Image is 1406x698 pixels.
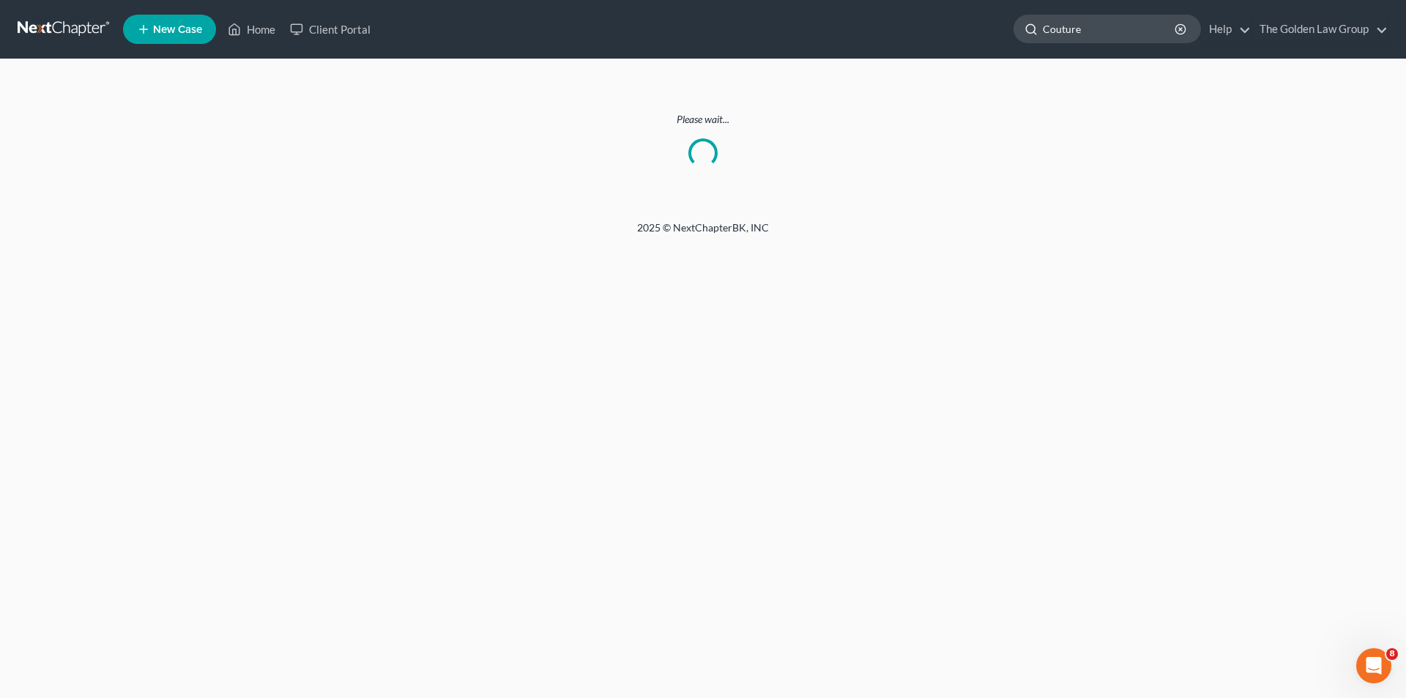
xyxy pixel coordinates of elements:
span: 8 [1386,648,1398,660]
div: 2025 © NextChapterBK, INC [286,220,1120,247]
iframe: Intercom live chat [1356,648,1391,683]
span: New Case [153,24,202,35]
input: Search by name... [1043,15,1177,42]
a: Help [1202,16,1251,42]
a: Home [220,16,283,42]
a: The Golden Law Group [1252,16,1388,42]
p: Please wait... [18,112,1388,127]
a: Client Portal [283,16,378,42]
